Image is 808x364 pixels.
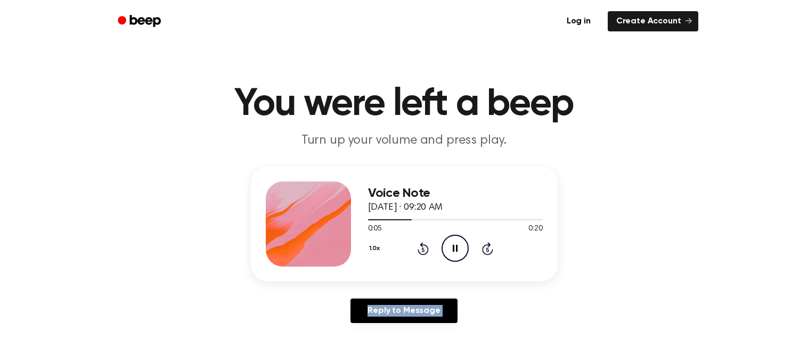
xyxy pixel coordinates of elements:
button: 1.0x [368,239,384,258]
a: Log in [556,9,601,34]
a: Create Account [608,11,698,31]
span: 0:20 [528,224,542,235]
span: [DATE] · 09:20 AM [368,203,443,212]
h3: Voice Note [368,186,543,201]
a: Reply to Message [350,299,457,323]
p: Turn up your volume and press play. [200,132,609,150]
span: 0:05 [368,224,382,235]
h1: You were left a beep [132,85,677,123]
a: Beep [110,11,170,32]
